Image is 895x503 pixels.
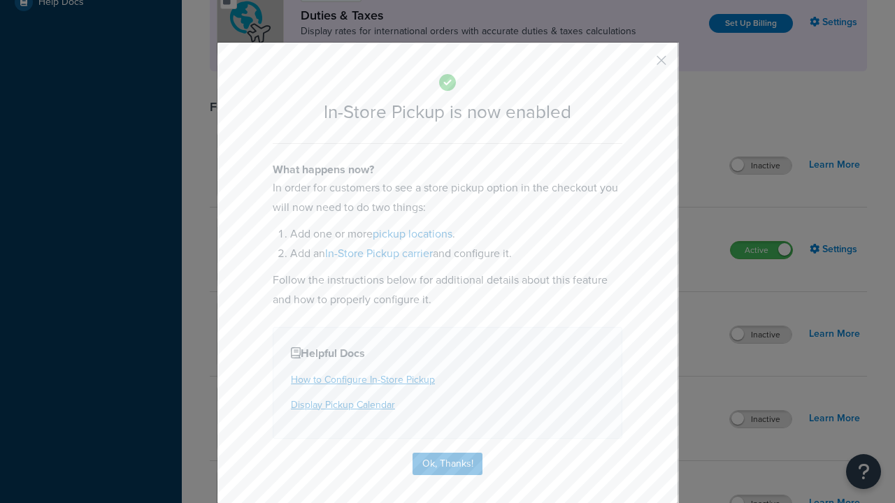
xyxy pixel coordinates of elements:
[273,161,622,178] h4: What happens now?
[290,244,622,263] li: Add an and configure it.
[325,245,433,261] a: In-Store Pickup carrier
[273,270,622,309] p: Follow the instructions below for additional details about this feature and how to properly confi...
[373,226,452,242] a: pickup locations
[413,453,482,475] button: Ok, Thanks!
[273,178,622,217] p: In order for customers to see a store pickup option in the checkout you will now need to do two t...
[291,372,435,387] a: How to Configure In-Store Pickup
[291,398,395,412] a: Display Pickup Calendar
[273,102,622,122] h2: In-Store Pickup is now enabled
[291,345,604,362] h4: Helpful Docs
[290,224,622,244] li: Add one or more .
